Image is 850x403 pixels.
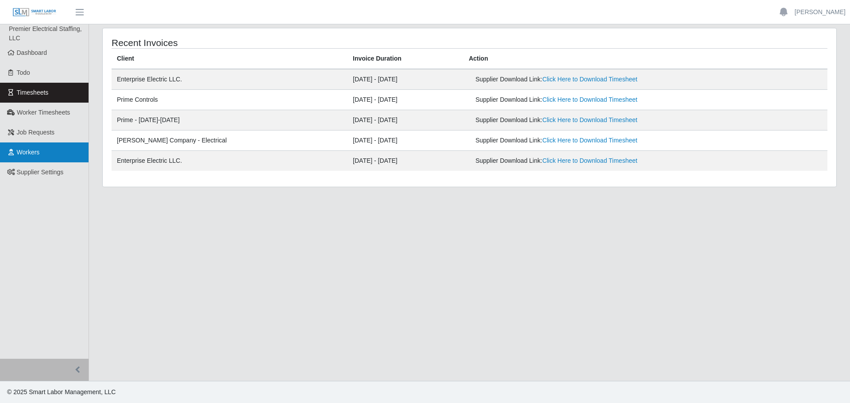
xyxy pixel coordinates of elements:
[542,76,637,83] a: Click Here to Download Timesheet
[17,69,30,76] span: Todo
[112,49,348,69] th: Client
[17,89,49,96] span: Timesheets
[348,90,464,110] td: [DATE] - [DATE]
[7,388,116,395] span: © 2025 Smart Labor Management, LLC
[795,8,846,17] a: [PERSON_NAME]
[17,109,70,116] span: Worker Timesheets
[112,90,348,110] td: Prime Controls
[348,151,464,171] td: [DATE] - [DATE]
[475,115,698,125] div: Supplier Download Link:
[17,169,64,176] span: Supplier Settings
[17,129,55,136] span: Job Requests
[112,110,348,130] td: Prime - [DATE]-[DATE]
[348,130,464,151] td: [DATE] - [DATE]
[542,137,637,144] a: Click Here to Download Timesheet
[17,49,47,56] span: Dashboard
[542,96,637,103] a: Click Here to Download Timesheet
[112,151,348,171] td: Enterprise Electric LLC.
[12,8,57,17] img: SLM Logo
[348,69,464,90] td: [DATE] - [DATE]
[475,75,698,84] div: Supplier Download Link:
[475,136,698,145] div: Supplier Download Link:
[348,110,464,130] td: [DATE] - [DATE]
[475,156,698,165] div: Supplier Download Link:
[475,95,698,104] div: Supplier Download Link:
[9,25,82,42] span: Premier Electrical Staffing, LLC
[464,49,827,69] th: Action
[112,130,348,151] td: [PERSON_NAME] Company - Electrical
[17,149,40,156] span: Workers
[542,116,637,123] a: Click Here to Download Timesheet
[112,69,348,90] td: Enterprise Electric LLC.
[348,49,464,69] th: Invoice Duration
[112,37,402,48] h4: Recent Invoices
[542,157,637,164] a: Click Here to Download Timesheet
